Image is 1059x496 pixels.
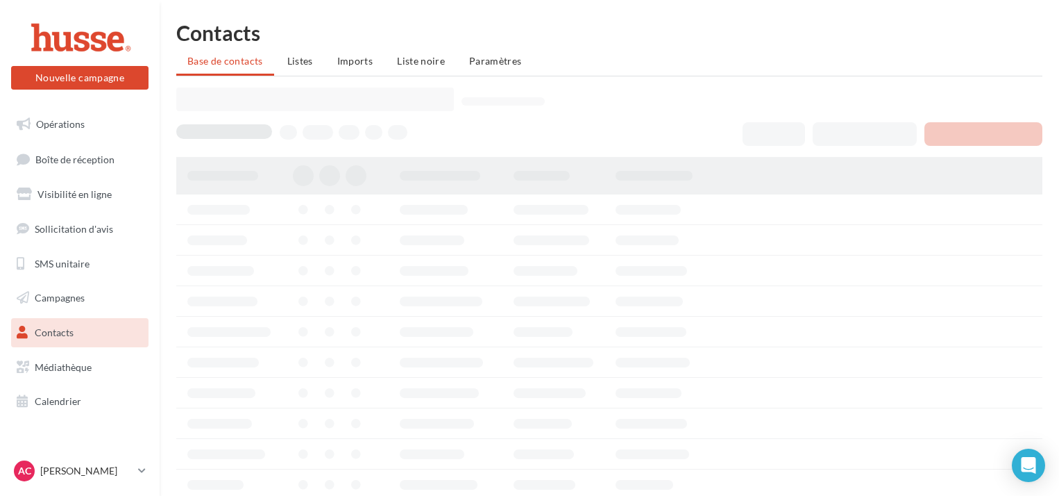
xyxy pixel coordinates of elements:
span: Boîte de réception [35,153,115,165]
a: Calendrier [8,387,151,416]
span: Paramètres [469,55,522,67]
a: Visibilité en ligne [8,180,151,209]
span: Sollicitation d'avis [35,223,113,235]
button: Nouvelle campagne [11,66,149,90]
a: Médiathèque [8,353,151,382]
span: Contacts [35,326,74,338]
p: [PERSON_NAME] [40,464,133,478]
h1: Contacts [176,22,1042,43]
a: Boîte de réception [8,144,151,174]
span: Opérations [36,118,85,130]
a: AC [PERSON_NAME] [11,458,149,484]
a: Contacts [8,318,151,347]
span: Calendrier [35,395,81,407]
div: Open Intercom Messenger [1012,449,1045,482]
span: AC [18,464,31,478]
a: SMS unitaire [8,249,151,279]
span: Imports [337,55,373,67]
span: Liste noire [397,55,445,67]
span: Listes [287,55,313,67]
span: SMS unitaire [35,257,90,269]
a: Campagnes [8,283,151,313]
span: Campagnes [35,292,85,304]
span: Médiathèque [35,361,92,373]
a: Sollicitation d'avis [8,215,151,244]
span: Visibilité en ligne [37,188,112,200]
a: Opérations [8,110,151,139]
